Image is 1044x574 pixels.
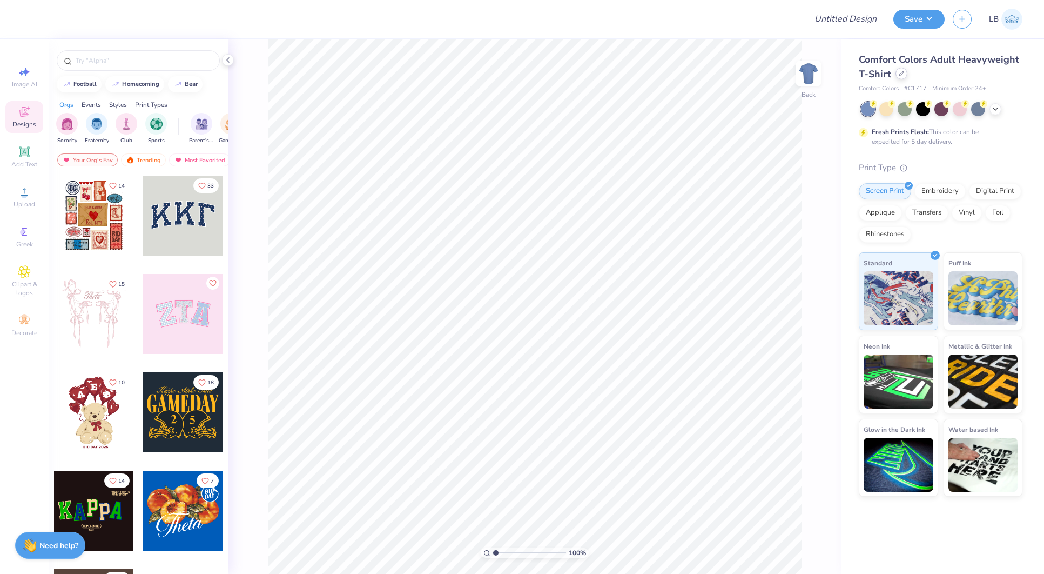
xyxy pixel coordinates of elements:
div: football [73,81,97,87]
img: Puff Ink [948,271,1018,325]
input: Try "Alpha" [75,55,213,66]
button: football [57,76,102,92]
span: Puff Ink [948,257,971,269]
button: filter button [85,113,109,145]
img: Metallic & Glitter Ink [948,355,1018,409]
span: Minimum Order: 24 + [932,84,986,94]
span: Sorority [57,137,77,145]
button: Like [104,473,130,488]
img: Water based Ink [948,438,1018,492]
span: Decorate [11,329,37,337]
img: trend_line.gif [174,81,183,88]
img: trending.gif [126,156,134,164]
div: Print Type [859,162,1022,174]
div: This color can be expedited for 5 day delivery. [872,127,1005,146]
div: Transfers [905,205,948,221]
div: Rhinestones [859,226,911,243]
div: filter for Fraternity [85,113,109,145]
span: Greek [16,240,33,249]
span: Sports [148,137,165,145]
button: homecoming [105,76,164,92]
img: Club Image [120,118,132,130]
span: Metallic & Glitter Ink [948,341,1012,352]
div: Trending [121,153,166,166]
div: Your Org's Fav [57,153,118,166]
div: bear [185,81,198,87]
span: Add Text [11,160,37,169]
div: Vinyl [952,205,982,221]
div: Orgs [59,100,73,110]
span: 10 [118,380,125,385]
img: Sports Image [150,118,163,130]
div: Styles [109,100,127,110]
span: Comfort Colors Adult Heavyweight T-Shirt [859,53,1019,81]
span: Designs [12,120,36,129]
span: 18 [207,380,214,385]
img: Neon Ink [864,355,933,409]
span: Parent's Weekend [189,137,214,145]
span: LB [989,13,999,25]
span: Water based Ink [948,424,998,435]
div: Screen Print [859,183,911,199]
input: Untitled Design [806,8,885,30]
button: Like [104,375,130,390]
span: 33 [207,183,214,189]
img: Sorority Image [61,118,73,130]
div: Back [801,90,816,99]
button: Save [893,10,945,29]
button: bear [168,76,203,92]
img: most_fav.gif [174,156,183,164]
div: Foil [985,205,1011,221]
div: Applique [859,205,902,221]
img: Standard [864,271,933,325]
div: Digital Print [969,183,1021,199]
div: Most Favorited [169,153,230,166]
span: Fraternity [85,137,109,145]
div: filter for Parent's Weekend [189,113,214,145]
img: trend_line.gif [63,81,71,88]
img: Laken Brown [1001,9,1022,30]
div: Print Types [135,100,167,110]
img: Parent's Weekend Image [196,118,208,130]
div: filter for Sports [145,113,167,145]
span: Club [120,137,132,145]
span: Clipart & logos [5,280,43,297]
button: Like [104,277,130,291]
img: most_fav.gif [62,156,71,164]
button: filter button [219,113,244,145]
span: Neon Ink [864,341,890,352]
button: filter button [116,113,137,145]
div: filter for Sorority [56,113,78,145]
span: # C1717 [904,84,927,94]
span: Glow in the Dark Ink [864,424,925,435]
span: Game Day [219,137,244,145]
button: filter button [56,113,78,145]
span: 7 [211,478,214,484]
img: trend_line.gif [111,81,120,88]
div: Embroidery [914,183,966,199]
span: Standard [864,257,892,269]
span: Upload [14,200,35,209]
span: Image AI [12,80,37,89]
strong: Need help? [39,540,78,551]
div: filter for Game Day [219,113,244,145]
span: 15 [118,282,125,287]
span: 14 [118,183,125,189]
span: Comfort Colors [859,84,899,94]
span: 14 [118,478,125,484]
img: Back [798,63,819,84]
button: Like [193,375,219,390]
img: Glow in the Dark Ink [864,438,933,492]
button: Like [197,473,219,488]
div: filter for Club [116,113,137,145]
button: filter button [189,113,214,145]
a: LB [989,9,1022,30]
strong: Fresh Prints Flash: [872,128,929,136]
button: filter button [145,113,167,145]
button: Like [206,277,219,290]
span: 100 % [569,548,586,558]
img: Fraternity Image [91,118,103,130]
button: Like [104,178,130,193]
div: Events [82,100,101,110]
button: Like [193,178,219,193]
